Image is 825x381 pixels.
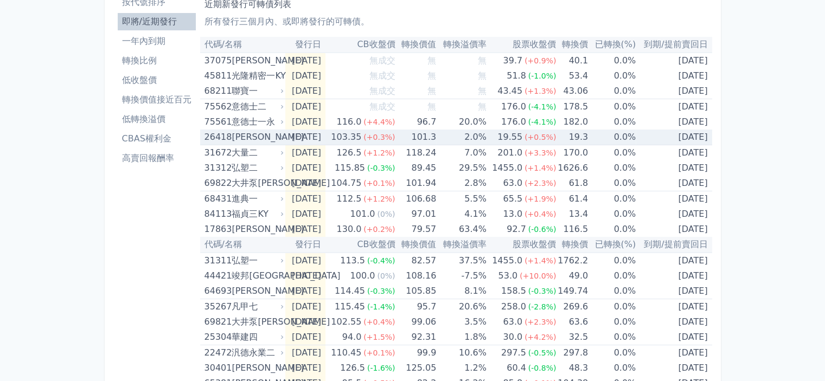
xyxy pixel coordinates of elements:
[436,176,487,191] td: 2.8%
[556,130,588,145] td: 19.3
[504,68,528,83] div: 51.8
[499,299,528,314] div: 258.0
[636,330,712,345] td: [DATE]
[329,345,363,360] div: 110.45
[285,299,325,315] td: [DATE]
[501,53,525,68] div: 39.7
[436,222,487,237] td: 63.4%
[285,206,325,222] td: [DATE]
[204,99,229,114] div: 75562
[525,318,556,326] span: (+2.3%)
[525,87,556,95] span: (+1.3%)
[395,314,436,330] td: 99.06
[556,114,588,130] td: 182.0
[501,206,525,222] div: 13.0
[556,37,588,53] th: 轉換價
[436,253,487,268] td: 37.5%
[487,37,557,53] th: 股票收盤價
[118,13,196,30] a: 即將/近期發行
[232,191,282,206] div: 進典一
[588,253,636,268] td: 0.0%
[636,53,712,68] td: [DATE]
[285,283,325,299] td: [DATE]
[636,191,712,207] td: [DATE]
[285,191,325,207] td: [DATE]
[369,86,395,96] span: 無成交
[363,179,395,188] span: (+0.1%)
[525,56,556,65] span: (+0.9%)
[204,206,229,222] div: 84113
[528,118,557,126] span: (-4.1%)
[496,268,520,283] div: 53.0
[363,133,395,141] span: (+0.3%)
[636,176,712,191] td: [DATE]
[436,345,487,361] td: 10.6%
[232,345,282,360] div: 汎德永業二
[334,222,363,237] div: 130.0
[499,99,528,114] div: 176.0
[332,160,367,176] div: 115.85
[504,360,528,376] div: 60.4
[501,314,525,330] div: 63.0
[636,145,712,161] td: [DATE]
[200,237,286,253] th: 代碼/名稱
[504,222,528,237] div: 92.7
[285,145,325,161] td: [DATE]
[204,360,229,376] div: 30401
[334,191,363,206] div: 112.5
[348,206,378,222] div: 101.0
[525,256,556,265] span: (+1.4%)
[436,299,487,315] td: 20.6%
[369,70,395,81] span: 無成交
[285,314,325,330] td: [DATE]
[556,299,588,315] td: 269.6
[363,333,395,341] span: (+1.5%)
[636,299,712,315] td: [DATE]
[395,37,436,53] th: 轉換價值
[367,302,395,311] span: (-1.4%)
[588,68,636,83] td: 0.0%
[499,283,528,299] div: 158.5
[285,176,325,191] td: [DATE]
[204,283,229,299] div: 64693
[232,130,282,145] div: [PERSON_NAME]
[588,222,636,237] td: 0.0%
[367,364,395,372] span: (-1.6%)
[528,302,557,311] span: (-2.8%)
[395,176,436,191] td: 101.94
[332,283,367,299] div: 114.45
[118,52,196,69] a: 轉換比例
[285,160,325,176] td: [DATE]
[588,299,636,315] td: 0.0%
[377,272,395,280] span: (0%)
[285,222,325,237] td: [DATE]
[556,222,588,237] td: 116.5
[232,176,282,191] div: 大井泵[PERSON_NAME]
[556,145,588,161] td: 170.0
[487,237,557,253] th: 股票收盤價
[118,54,196,67] li: 轉換比例
[232,53,282,68] div: [PERSON_NAME]
[588,160,636,176] td: 0.0%
[556,68,588,83] td: 53.4
[118,93,196,106] li: 轉換價值接近百元
[478,86,487,96] span: 無
[395,283,436,299] td: 105.85
[588,314,636,330] td: 0.0%
[204,130,229,145] div: 26418
[436,114,487,130] td: 20.0%
[395,114,436,130] td: 96.7
[436,283,487,299] td: 8.1%
[495,145,525,160] div: 201.0
[200,37,286,53] th: 代碼/名稱
[556,283,588,299] td: 149.74
[118,33,196,50] a: 一年內到期
[427,70,436,81] span: 無
[204,299,229,314] div: 35267
[588,176,636,191] td: 0.0%
[556,345,588,361] td: 297.8
[528,364,557,372] span: (-0.8%)
[490,253,525,268] div: 1455.0
[395,345,436,361] td: 99.9
[204,15,708,28] p: 所有發行三個月內、或即將發行的可轉債。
